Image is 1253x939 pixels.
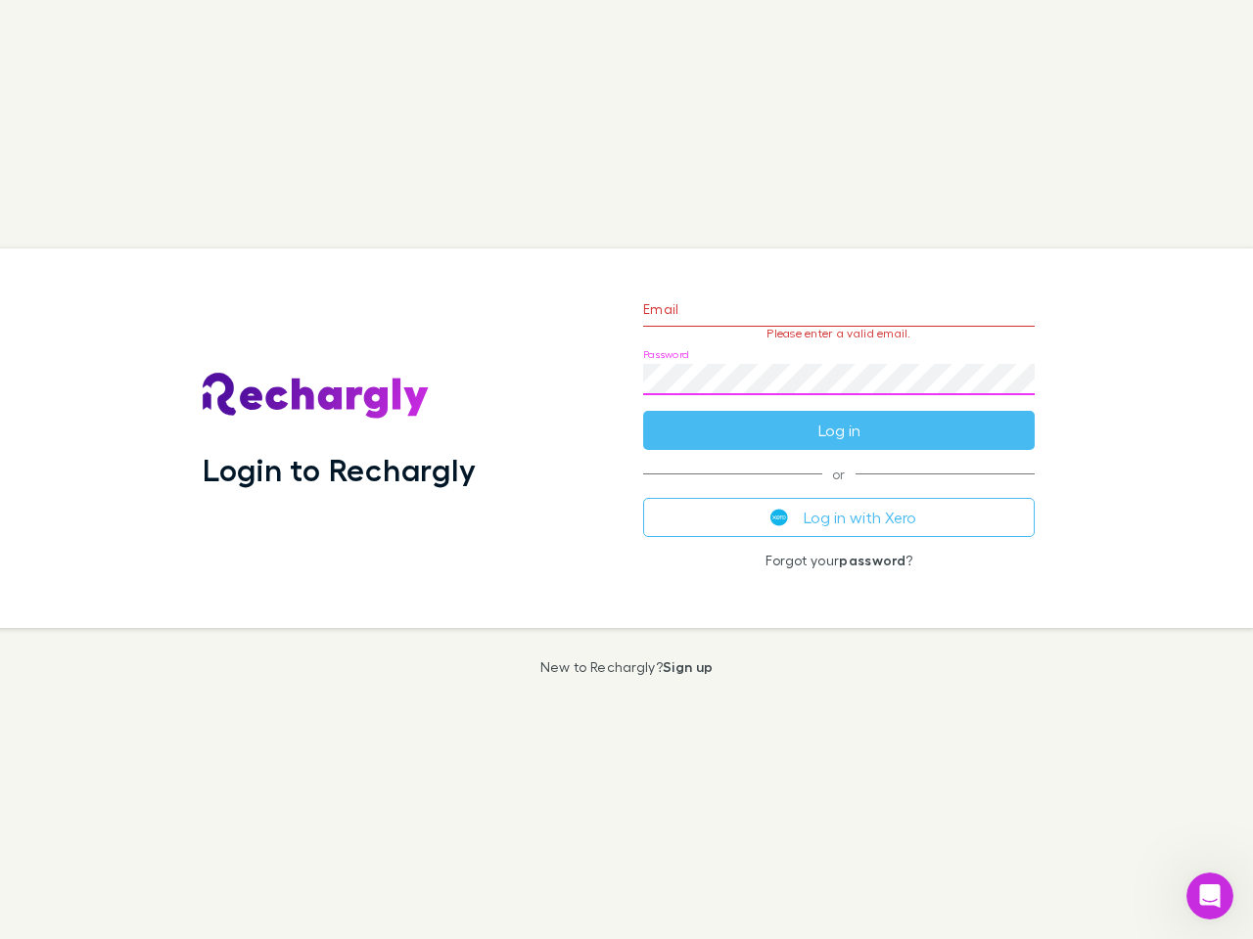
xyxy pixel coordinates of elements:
[203,373,430,420] img: Rechargly's Logo
[540,659,714,675] p: New to Rechargly?
[839,552,905,568] a: password
[643,327,1035,340] p: Please enter a valid email.
[643,473,1035,474] span: or
[643,347,689,362] label: Password
[203,451,476,488] h1: Login to Rechargly
[643,411,1035,450] button: Log in
[643,553,1035,568] p: Forgot your ?
[770,509,788,526] img: Xero's logo
[663,658,713,675] a: Sign up
[643,498,1035,537] button: Log in with Xero
[1186,872,1233,919] iframe: Intercom live chat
